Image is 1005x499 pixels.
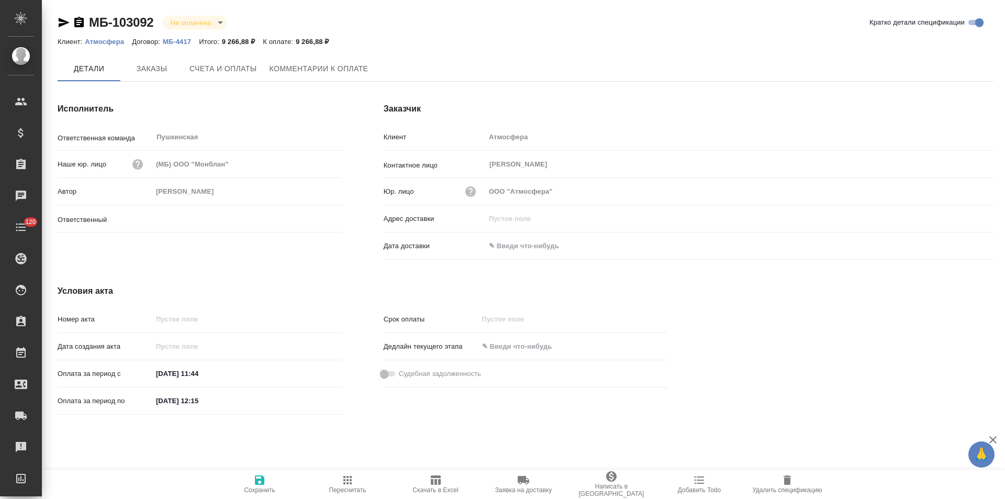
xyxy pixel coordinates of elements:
p: К оплате: [263,38,296,46]
a: 120 [3,214,39,240]
input: ✎ Введи что-нибудь [152,393,244,408]
span: 120 [19,217,42,227]
p: Атмосфера [85,38,132,46]
button: Скопировать ссылку для ЯМессенджера [58,16,70,29]
span: 🙏 [973,443,990,465]
h4: Условия акта [58,285,667,297]
input: ✎ Введи что-нибудь [152,366,244,381]
p: Ответственная команда [58,133,152,143]
p: Оплата за период с [58,369,152,379]
p: Юр. лицо [384,186,414,197]
span: Судебная задолженность [399,369,481,379]
input: ✎ Введи что-нибудь [485,238,577,253]
h4: Заказчик [384,103,993,115]
input: ✎ Введи что-нибудь [478,339,570,354]
input: Пустое поле [485,211,993,226]
p: Контактное лицо [384,160,485,171]
p: Клиент: [58,38,85,46]
input: Пустое поле [152,312,342,327]
p: Дата доставки [384,241,485,251]
p: Клиент [384,132,485,142]
input: Пустое поле [152,184,342,199]
input: Пустое поле [152,339,244,354]
p: Автор [58,186,152,197]
span: Счета и оплаты [189,62,257,75]
a: МБ-4417 [163,37,199,46]
h4: Исполнитель [58,103,342,115]
button: Не оплачена [167,18,214,27]
span: Заказы [127,62,177,75]
p: Номер акта [58,314,152,325]
p: Срок оплаты [384,314,478,325]
p: МБ-4417 [163,38,199,46]
input: Пустое поле [478,312,570,327]
span: Кратко детали спецификации [869,17,965,28]
div: Не оплачена [162,16,227,30]
a: МБ-103092 [89,15,154,29]
button: 🙏 [968,441,995,468]
span: Детали [64,62,114,75]
input: Пустое поле [485,184,993,199]
p: Итого: [199,38,221,46]
input: Пустое поле [152,157,342,172]
p: Дедлайн текущего этапа [384,341,478,352]
p: 9 266,88 ₽ [296,38,337,46]
button: Скопировать ссылку [73,16,85,29]
button: Open [336,218,338,220]
span: Комментарии к оплате [270,62,368,75]
input: Пустое поле [485,129,993,145]
p: Договор: [132,38,163,46]
a: Атмосфера [85,37,132,46]
p: Ответственный [58,215,152,225]
p: 9 266,88 ₽ [222,38,263,46]
p: Наше юр. лицо [58,159,106,170]
p: Оплата за период по [58,396,152,406]
p: Дата создания акта [58,341,152,352]
p: Адрес доставки [384,214,485,224]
